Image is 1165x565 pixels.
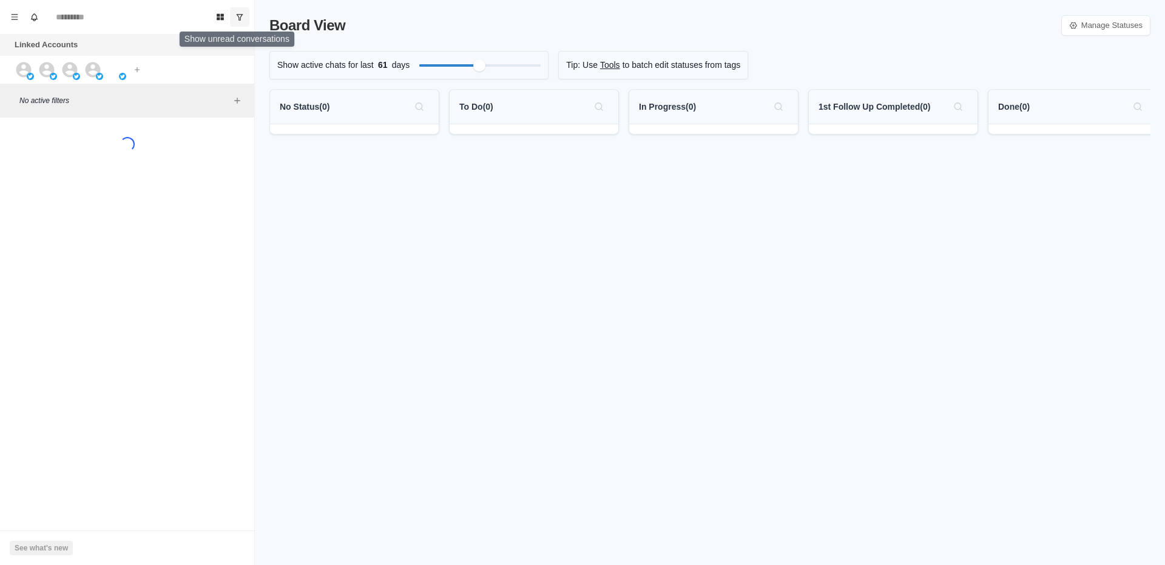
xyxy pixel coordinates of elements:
[5,7,24,27] button: Menu
[1061,15,1150,36] a: Manage Statuses
[211,7,230,27] button: Board View
[27,73,34,80] img: picture
[1128,97,1147,116] button: Search
[392,59,410,72] p: days
[769,97,788,116] button: Search
[600,59,620,72] a: Tools
[639,101,696,113] p: In Progress ( 0 )
[119,73,126,80] img: picture
[10,541,73,555] button: See what's new
[473,59,485,72] div: Filter by activity days
[459,101,493,113] p: To Do ( 0 )
[948,97,968,116] button: Search
[819,101,930,113] p: 1st Follow Up Completed ( 0 )
[277,59,374,72] p: Show active chats for last
[998,101,1030,113] p: Done ( 0 )
[50,73,57,80] img: picture
[623,59,741,72] p: to batch edit statuses from tags
[96,73,103,80] img: picture
[280,101,329,113] p: No Status ( 0 )
[19,95,230,106] p: No active filters
[15,39,78,51] p: Linked Accounts
[269,15,345,36] p: Board View
[566,59,598,72] p: Tip: Use
[230,93,245,108] button: Add filters
[24,7,44,27] button: Notifications
[589,97,609,116] button: Search
[230,7,249,27] button: Show unread conversations
[374,59,392,72] span: 61
[410,97,429,116] button: Search
[130,62,144,77] button: Add account
[73,73,80,80] img: picture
